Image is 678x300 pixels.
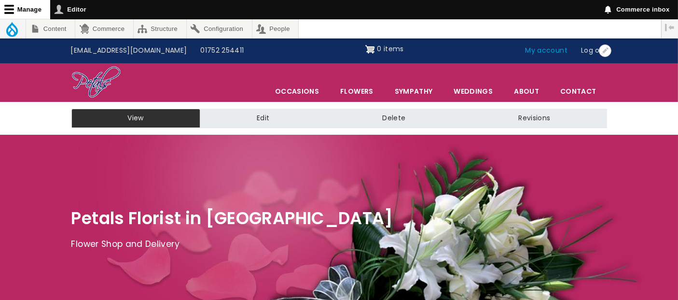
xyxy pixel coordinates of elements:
p: Flower Shop and Delivery [71,237,607,252]
button: Vertical orientation [662,19,678,36]
a: 01752 254411 [194,42,250,60]
a: View [71,109,200,128]
a: Flowers [330,81,383,101]
a: About [504,81,549,101]
button: Open User account menu configuration options [599,44,611,57]
a: Shopping cart 0 items [365,42,404,57]
a: Revisions [462,109,607,128]
a: [EMAIL_ADDRESS][DOMAIN_NAME] [64,42,194,60]
span: Petals Florist in [GEOGRAPHIC_DATA] [71,206,393,230]
a: My account [519,42,575,60]
a: Sympathy [385,81,443,101]
span: 0 items [377,44,403,54]
a: Contact [550,81,606,101]
a: Log out [574,42,614,60]
span: Weddings [443,81,503,101]
a: Content [26,19,75,38]
nav: Tabs [64,109,614,128]
a: People [252,19,299,38]
a: Edit [200,109,326,128]
img: Home [71,66,121,100]
img: Shopping cart [365,42,375,57]
span: Occasions [265,81,329,101]
a: Commerce [75,19,133,38]
a: Delete [326,109,462,128]
a: Structure [134,19,186,38]
a: Configuration [187,19,252,38]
